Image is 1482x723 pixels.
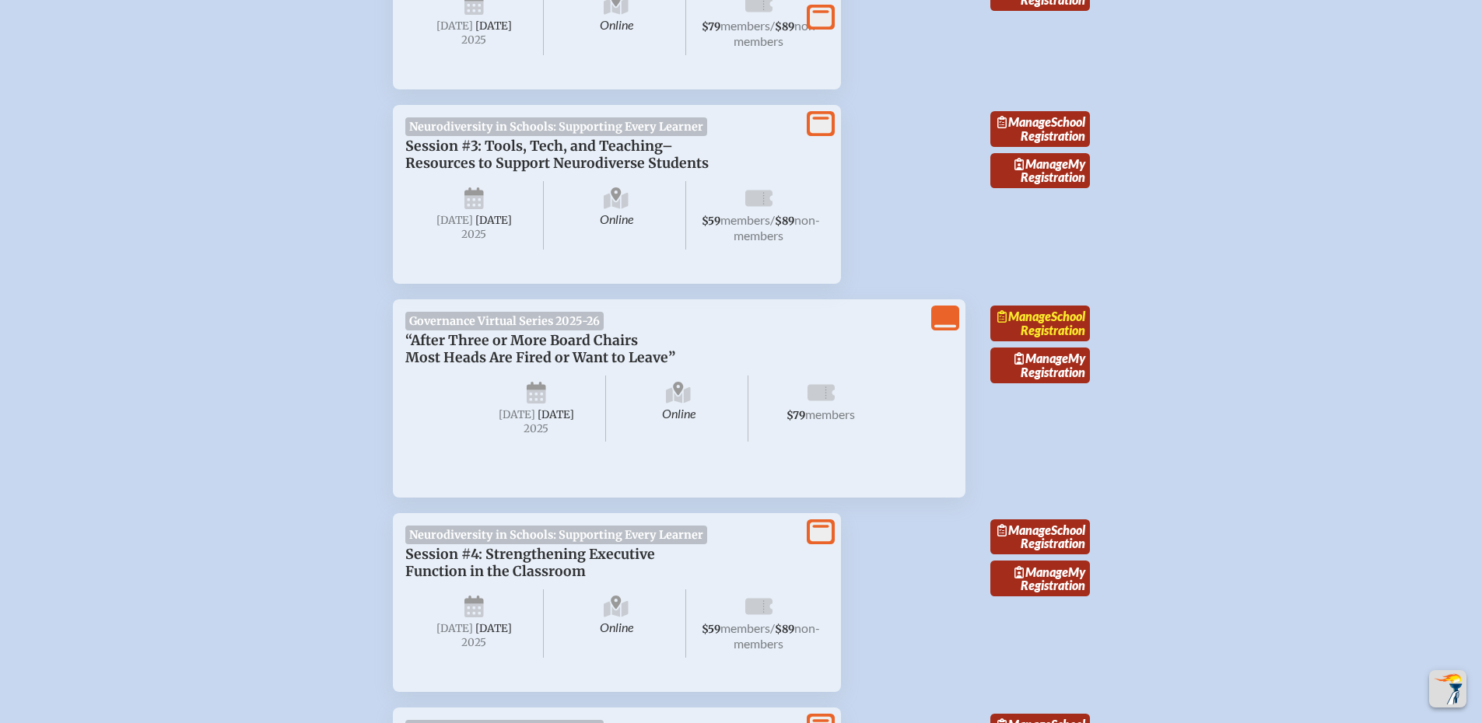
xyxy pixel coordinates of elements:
span: Manage [1014,156,1068,171]
span: Manage [1014,564,1068,579]
a: ManageSchool Registration [990,306,1090,341]
span: [DATE] [538,408,574,421]
span: [DATE] [499,408,535,421]
span: Online [547,181,686,250]
span: Manage [997,309,1051,323]
span: / [770,212,775,227]
span: Session #3: Tools, Tech, and Teaching–Resources to Support Neurodiverse Students [405,138,709,172]
a: ManageMy Registration [990,348,1090,383]
span: $89 [775,215,794,228]
a: ManageSchool Registration [990,111,1090,147]
img: To the top [1432,673,1463,704]
span: Session #4: Strengthening Executive Function in the Classroom [405,546,655,580]
span: “After Three or More Board Chairs Most Heads Are Fired or Want to Leave” [405,332,675,366]
span: Neurodiversity in Schools: Supporting Every Learner [405,526,708,544]
span: non-members [734,620,820,651]
span: non-members [734,18,820,48]
span: Manage [997,522,1051,537]
span: $79 [787,409,805,422]
span: 2025 [418,637,531,648]
span: $59 [702,623,720,636]
span: members [805,407,855,421]
span: / [770,620,775,635]
span: [DATE] [436,622,473,635]
span: Online [609,375,748,441]
span: Manage [997,114,1051,129]
span: $59 [702,215,720,228]
span: [DATE] [475,19,512,33]
span: [DATE] [436,19,473,33]
span: Manage [1014,351,1068,365]
span: members [720,212,770,227]
button: Scroll Top [1429,670,1466,707]
span: 2025 [418,34,531,46]
span: members [720,620,770,635]
span: / [770,18,775,33]
span: [DATE] [436,214,473,227]
span: Online [547,589,686,658]
a: ManageMy Registration [990,153,1090,189]
a: ManageSchool Registration [990,519,1090,555]
a: ManageMy Registration [990,561,1090,596]
span: Governance Virtual Series 2025-26 [405,312,604,330]
span: 2025 [480,423,594,435]
span: non-members [734,212,820,243]
span: $79 [702,20,720,33]
span: [DATE] [475,622,512,635]
span: Neurodiversity in Schools: Supporting Every Learner [405,117,708,136]
span: $89 [775,20,794,33]
span: [DATE] [475,214,512,227]
span: members [720,18,770,33]
span: 2025 [418,229,531,240]
span: $89 [775,623,794,636]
